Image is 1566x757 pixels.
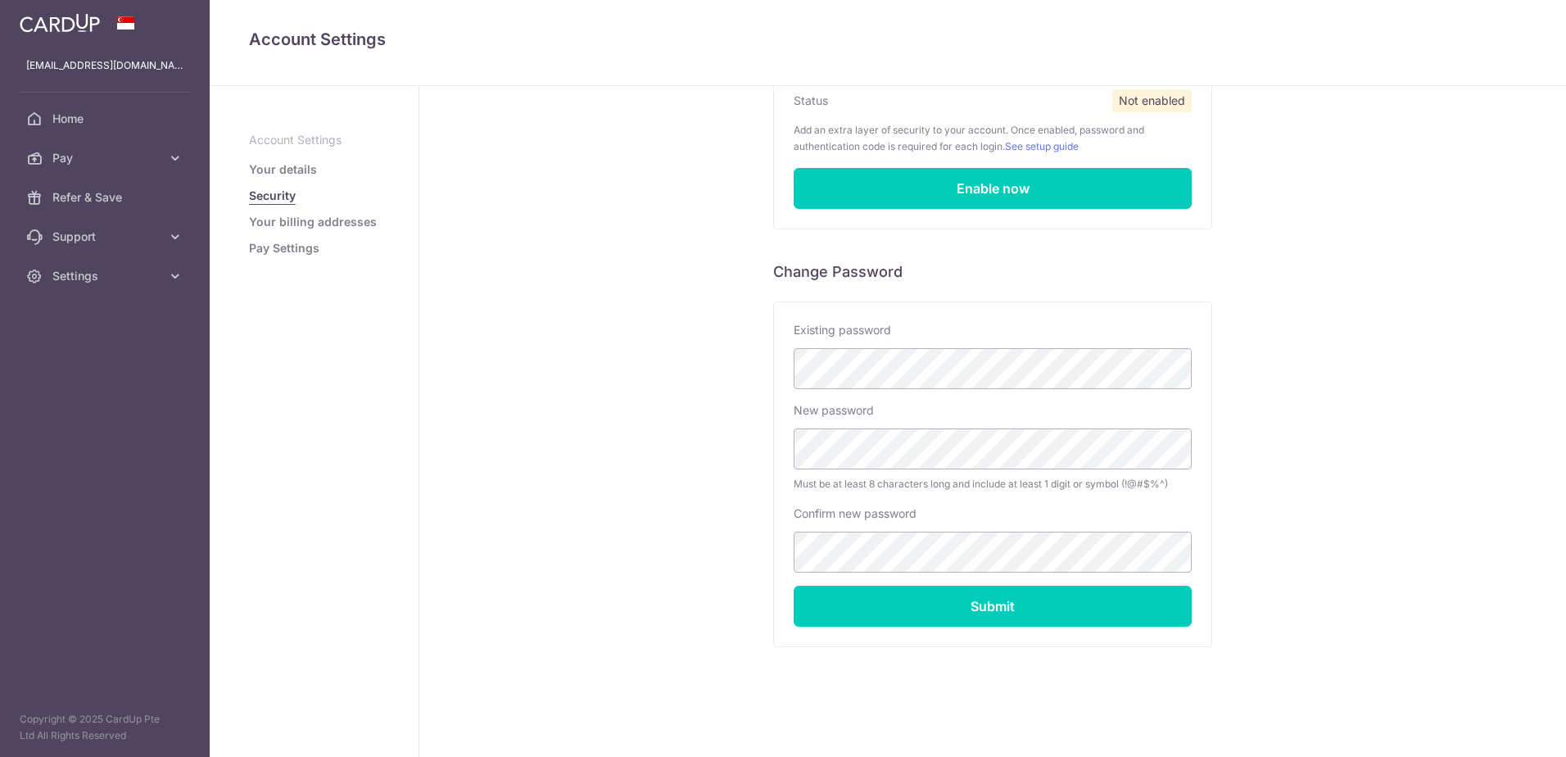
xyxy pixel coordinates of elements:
a: Security [249,188,296,204]
span: Not enabled [1112,89,1192,112]
p: Add an extra layer of security to your account. Once enabled, password and authentication code is... [794,122,1192,155]
h6: Change Password [773,262,1212,282]
span: Pay [52,150,161,166]
p: Account Settings [249,132,379,148]
label: Existing password [794,322,891,338]
span: Support [52,229,161,245]
p: [EMAIL_ADDRESS][DOMAIN_NAME] [26,57,183,74]
span: Settings [52,268,161,284]
a: See setup guide [1005,140,1079,152]
img: CardUp [20,13,100,33]
label: Status [794,93,828,109]
h4: Account Settings [249,26,1527,52]
a: Your details [249,161,317,178]
a: Enable now [794,168,1192,209]
span: Must be at least 8 characters long and include at least 1 digit or symbol (!@#$%^) [794,476,1192,492]
label: New password [794,402,874,419]
span: Refer & Save [52,189,161,206]
label: Confirm new password [794,505,917,522]
a: Your billing addresses [249,214,377,230]
a: Pay Settings [249,240,319,256]
input: Submit [794,586,1192,627]
span: Home [52,111,161,127]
